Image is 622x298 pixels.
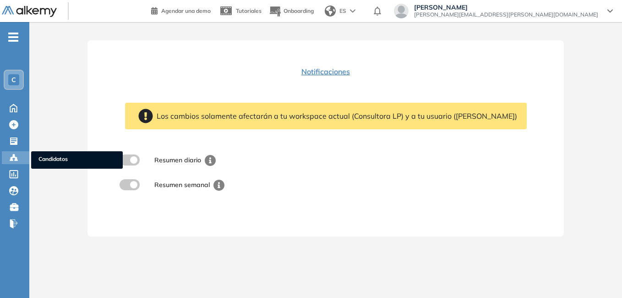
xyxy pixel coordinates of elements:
[325,6,336,17] img: world
[350,9,355,13] img: arrow
[157,110,517,121] span: Los cambios solamente afectarán a tu workspace actual (Consultora LP) y a tu usuario ([PERSON_NAME])
[154,156,201,164] span: Resumen diario
[339,7,346,15] span: ES
[11,76,16,83] span: C
[2,6,57,17] img: Logo
[8,36,18,38] i: -
[284,7,314,14] span: Onboarding
[414,11,598,18] span: [PERSON_NAME][EMAIL_ADDRESS][PERSON_NAME][DOMAIN_NAME]
[301,66,350,77] span: Notificaciones
[38,155,115,165] span: Candidatos
[154,181,210,189] span: Resumen semanal
[145,176,230,193] button: Resumen semanal
[269,1,314,21] button: Onboarding
[161,7,211,14] span: Agendar una demo
[145,151,221,169] button: Resumen diario
[289,62,362,81] button: Notificaciones
[414,4,598,11] span: [PERSON_NAME]
[236,7,262,14] span: Tutoriales
[151,5,211,16] a: Agendar una demo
